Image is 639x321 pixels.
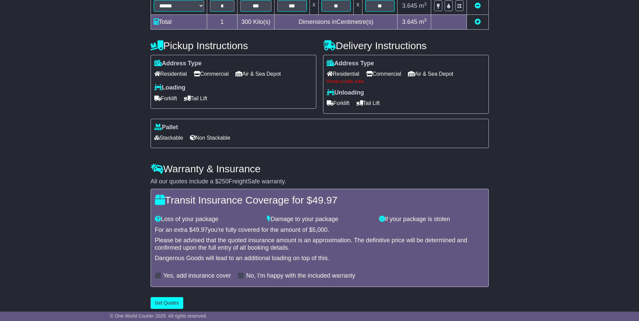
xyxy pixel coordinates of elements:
span: 250 [219,178,229,185]
div: Dangerous Goods will lead to an additional loading on top of this. [155,255,484,262]
td: Dimensions in Centimetre(s) [275,14,397,29]
span: Forklift [327,98,350,108]
span: Residential [327,69,359,79]
span: 3.645 [402,2,417,9]
div: If your package is stolen [376,216,488,223]
td: Kilo(s) [237,14,275,29]
span: Air & Sea Depot [235,69,281,79]
label: Loading [154,84,186,92]
div: Please be advised that the quoted insurance amount is an approximation. The definitive price will... [155,237,484,251]
span: Forklift [154,93,177,104]
h4: Transit Insurance Coverage for $ [155,194,484,206]
label: Pallet [154,124,178,131]
span: © One World Courier 2025. All rights reserved. [110,313,207,319]
span: Residential [154,69,187,79]
span: Tail Lift [356,98,380,108]
span: 49.97 [193,226,208,233]
td: 1 [207,14,237,29]
span: 5,000 [312,226,327,233]
sup: 3 [424,1,427,6]
div: All our quotes include a $ FreightSafe warranty. [151,178,489,185]
a: Add new item [475,19,481,25]
td: Total [151,14,207,29]
h4: Warranty & Insurance [151,163,489,174]
label: Yes, add insurance cover [163,272,231,280]
span: m [419,19,427,25]
div: Damage to your package [263,216,376,223]
span: Air & Sea Depot [408,69,453,79]
span: Tail Lift [184,93,207,104]
span: Commercial [366,69,401,79]
label: No, I'm happy with the included warranty [246,272,355,280]
div: Please provide value [327,79,485,84]
h4: Pickup Instructions [151,40,316,51]
button: Get Quotes [151,297,184,309]
div: Loss of your package [152,216,264,223]
span: 300 [242,19,252,25]
span: Stackable [154,133,183,143]
span: Non Stackable [190,133,230,143]
div: For an extra $ you're fully covered for the amount of $ . [155,226,484,234]
h4: Delivery Instructions [323,40,489,51]
span: 49.97 [312,194,338,206]
span: Commercial [194,69,229,79]
label: Unloading [327,89,364,97]
a: Remove this item [475,2,481,9]
span: 3.645 [402,19,417,25]
label: Address Type [154,60,202,67]
label: Address Type [327,60,374,67]
sup: 3 [424,17,427,23]
span: m [419,2,427,9]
